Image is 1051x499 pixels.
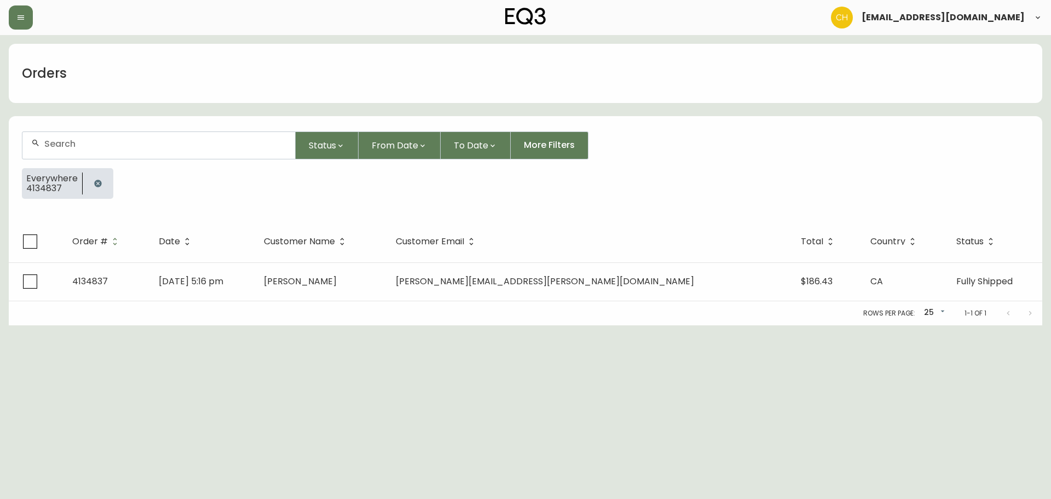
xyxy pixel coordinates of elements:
span: Everywhere [26,174,78,183]
span: Status [956,237,998,246]
span: [EMAIL_ADDRESS][DOMAIN_NAME] [862,13,1025,22]
span: Total [801,237,838,246]
span: Status [309,139,336,152]
span: Date [159,238,180,245]
span: [PERSON_NAME] [264,275,337,288]
h1: Orders [22,64,67,83]
p: Rows per page: [863,308,915,318]
img: 6288462cea190ebb98a2c2f3c744dd7e [831,7,853,28]
button: More Filters [511,131,588,159]
button: Status [296,131,359,159]
span: 4134837 [72,275,108,288]
span: To Date [454,139,488,152]
p: 1-1 of 1 [965,308,986,318]
span: More Filters [524,139,575,151]
span: 4134837 [26,183,78,193]
span: Country [870,237,920,246]
input: Search [44,139,286,149]
span: From Date [372,139,418,152]
span: Customer Email [396,237,478,246]
span: [PERSON_NAME][EMAIL_ADDRESS][PERSON_NAME][DOMAIN_NAME] [396,275,694,288]
span: Order # [72,237,122,246]
span: Customer Email [396,238,464,245]
span: [DATE] 5:16 pm [159,275,223,288]
button: To Date [441,131,511,159]
span: Country [870,238,905,245]
span: Customer Name [264,237,349,246]
span: Customer Name [264,238,335,245]
button: From Date [359,131,441,159]
span: Fully Shipped [956,275,1013,288]
span: Date [159,237,194,246]
span: Total [801,238,823,245]
img: logo [505,8,546,25]
div: 25 [920,304,947,322]
span: Status [956,238,984,245]
span: CA [870,275,883,288]
span: $186.43 [801,275,833,288]
span: Order # [72,238,108,245]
